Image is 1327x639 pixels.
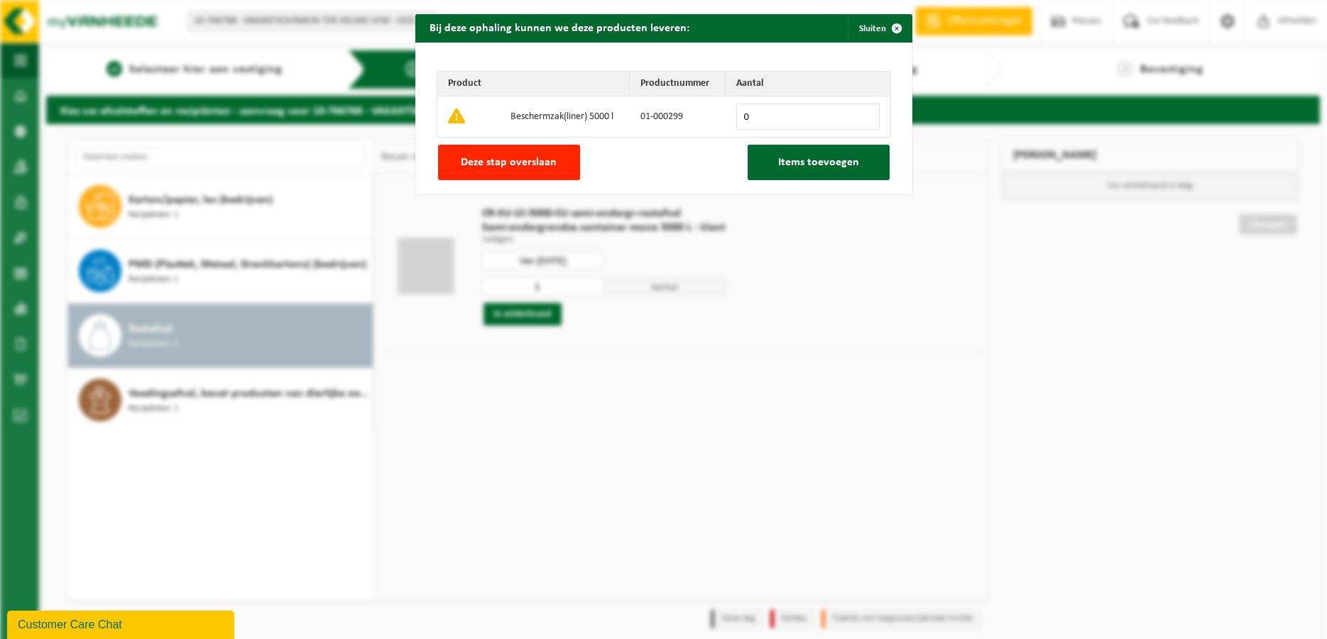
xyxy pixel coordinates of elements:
[438,145,580,180] button: Deze stap overslaan
[726,72,890,96] th: Aantal
[500,96,630,137] td: Beschermzak(liner) 5000 l
[630,96,725,137] td: 01-000299
[461,157,557,168] span: Deze stap overslaan
[630,72,725,96] th: Productnummer
[7,608,237,639] iframe: chat widget
[778,157,859,168] span: Items toevoegen
[437,72,630,96] th: Product
[748,145,890,180] button: Items toevoegen
[848,14,911,43] button: Sluiten
[415,14,704,41] h2: Bij deze ophaling kunnen we deze producten leveren:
